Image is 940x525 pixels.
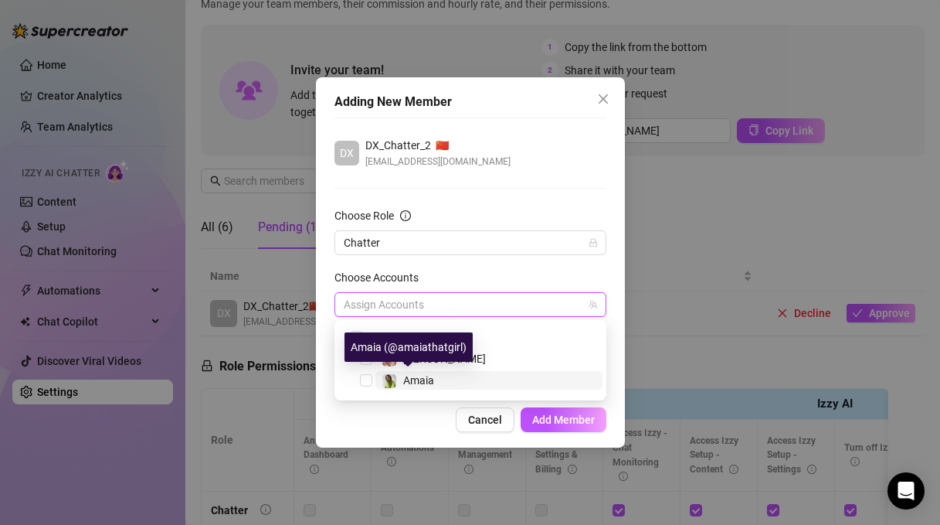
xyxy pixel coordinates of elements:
span: Select tree node [360,374,372,387]
span: DX [340,145,354,162]
span: Chatter [344,231,597,254]
span: DX_Chatter_2 [365,137,431,154]
span: lock [589,238,598,247]
span: Amaia [403,374,434,387]
span: Select all [363,329,417,346]
div: Amaia (@amaiathatgirl) [344,332,473,362]
span: [EMAIL_ADDRESS][DOMAIN_NAME] [365,154,511,169]
span: Add Member [532,414,595,426]
span: Close [591,93,616,105]
button: Add Member [521,407,606,432]
span: close [597,93,609,105]
img: Amaia [382,374,396,388]
span: Cancel [468,414,502,426]
button: Close [591,87,616,111]
div: 🇨🇳 [365,137,511,154]
div: Adding New Member [334,93,606,111]
button: Cancel [456,407,514,432]
span: team [589,300,598,309]
span: info-circle [400,210,411,221]
div: Open Intercom Messenger [887,472,925,510]
div: Choose Role [334,207,394,224]
label: Choose Accounts [334,269,429,286]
